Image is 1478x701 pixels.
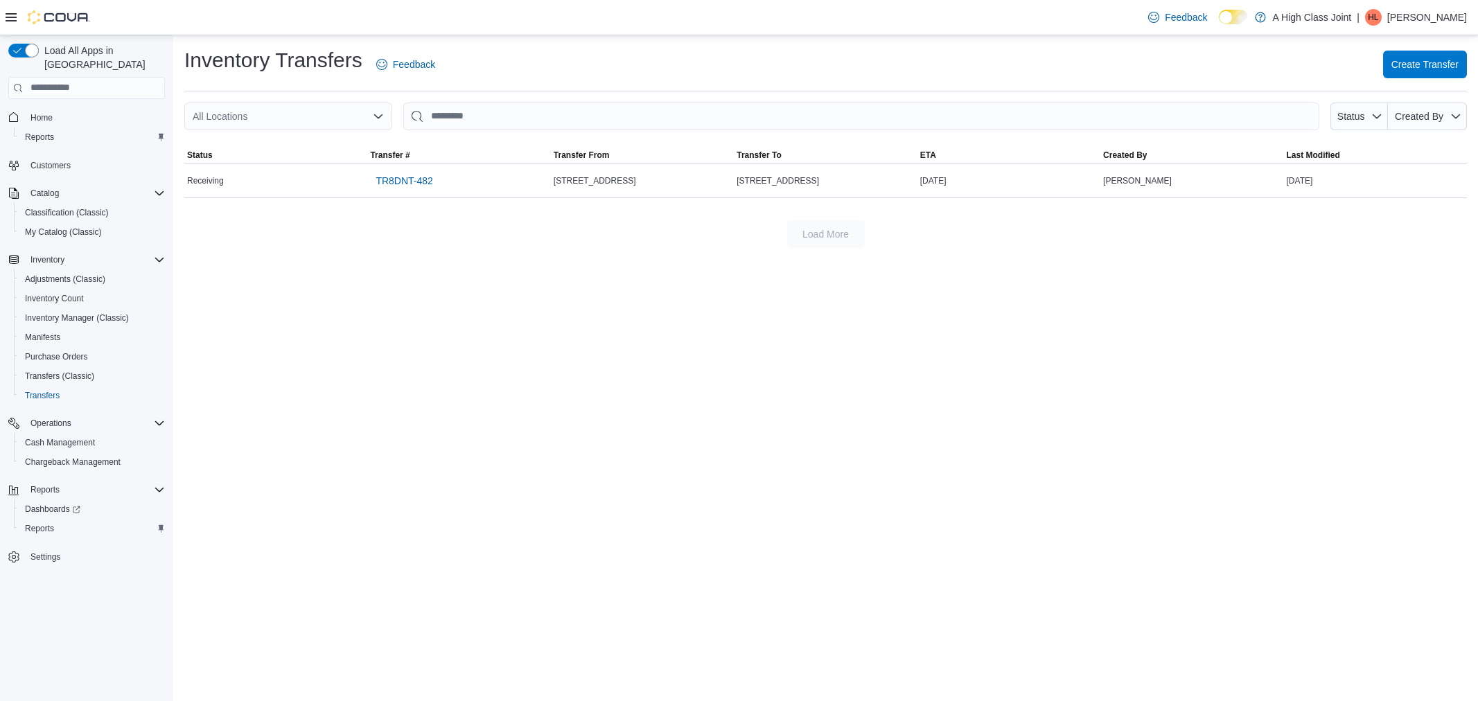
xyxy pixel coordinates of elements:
[25,274,105,285] span: Adjustments (Classic)
[1103,150,1147,161] span: Created By
[554,150,610,161] span: Transfer From
[3,414,170,433] button: Operations
[734,147,917,163] button: Transfer To
[551,147,734,163] button: Transfer From
[19,434,100,451] a: Cash Management
[39,44,165,71] span: Load All Apps in [GEOGRAPHIC_DATA]
[25,548,165,565] span: Settings
[19,224,107,240] a: My Catalog (Classic)
[25,185,165,202] span: Catalog
[14,127,170,147] button: Reports
[737,150,781,161] span: Transfer To
[1337,111,1365,122] span: Status
[14,519,170,538] button: Reports
[25,481,165,498] span: Reports
[25,109,165,126] span: Home
[19,290,165,307] span: Inventory Count
[19,329,165,346] span: Manifests
[25,109,58,126] a: Home
[19,204,114,221] a: Classification (Classic)
[8,102,165,603] nav: Complex example
[25,157,76,174] a: Customers
[19,129,60,145] a: Reports
[3,547,170,567] button: Settings
[19,520,60,537] a: Reports
[1368,9,1378,26] span: HL
[737,175,819,186] span: [STREET_ADDRESS]
[1103,175,1172,186] span: [PERSON_NAME]
[802,227,849,241] span: Load More
[3,250,170,269] button: Inventory
[14,452,170,472] button: Chargeback Management
[370,150,410,161] span: Transfer #
[25,371,94,382] span: Transfers (Classic)
[3,480,170,499] button: Reports
[14,347,170,366] button: Purchase Orders
[917,172,1100,189] div: [DATE]
[1284,147,1467,163] button: Last Modified
[25,251,165,268] span: Inventory
[25,293,84,304] span: Inventory Count
[19,310,165,326] span: Inventory Manager (Classic)
[1383,51,1467,78] button: Create Transfer
[14,366,170,386] button: Transfers (Classic)
[25,549,66,565] a: Settings
[19,387,65,404] a: Transfers
[19,454,126,470] a: Chargeback Management
[14,289,170,308] button: Inventory Count
[19,520,165,537] span: Reports
[1391,57,1459,71] span: Create Transfer
[19,129,165,145] span: Reports
[787,220,865,248] button: Load More
[3,107,170,127] button: Home
[393,57,435,71] span: Feedback
[14,433,170,452] button: Cash Management
[1219,10,1248,24] input: Dark Mode
[30,254,64,265] span: Inventory
[376,174,432,188] span: TR8DNT-482
[19,348,94,365] a: Purchase Orders
[19,271,111,287] a: Adjustments (Classic)
[25,251,70,268] button: Inventory
[1273,9,1352,26] p: A High Class Joint
[30,484,60,495] span: Reports
[19,368,165,384] span: Transfers (Classic)
[367,147,550,163] button: Transfer #
[25,504,80,515] span: Dashboards
[25,312,129,323] span: Inventory Manager (Classic)
[25,456,121,468] span: Chargeback Management
[371,51,441,78] a: Feedback
[30,418,71,429] span: Operations
[184,147,367,163] button: Status
[14,203,170,222] button: Classification (Classic)
[19,271,165,287] span: Adjustments (Classic)
[14,386,170,405] button: Transfers
[1357,9,1360,26] p: |
[25,332,60,343] span: Manifests
[184,46,362,74] h1: Inventory Transfers
[373,111,384,122] button: Open list of options
[19,501,86,517] a: Dashboards
[1165,10,1207,24] span: Feedback
[25,227,102,238] span: My Catalog (Classic)
[1330,103,1388,130] button: Status
[1387,9,1467,26] p: [PERSON_NAME]
[3,155,170,175] button: Customers
[19,434,165,451] span: Cash Management
[19,368,100,384] a: Transfers (Classic)
[187,175,224,186] span: Receiving
[30,112,53,123] span: Home
[3,184,170,203] button: Catalog
[19,204,165,221] span: Classification (Classic)
[1284,172,1467,189] div: [DATE]
[19,348,165,365] span: Purchase Orders
[30,188,59,199] span: Catalog
[19,501,165,517] span: Dashboards
[30,551,60,562] span: Settings
[19,454,165,470] span: Chargeback Management
[25,481,65,498] button: Reports
[28,10,90,24] img: Cova
[403,103,1319,130] input: This is a search bar. After typing your query, hit enter to filter the results lower in the page.
[19,387,165,404] span: Transfers
[187,150,213,161] span: Status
